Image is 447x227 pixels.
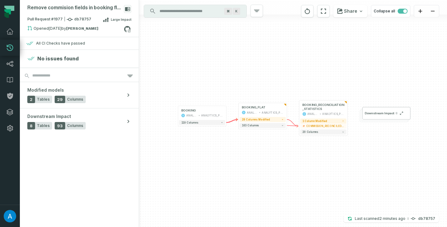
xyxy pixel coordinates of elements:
h4: db78757 [418,217,435,220]
span: BOOKING_RECONCILIATION_STATISTICS [302,103,344,111]
div: ANALYTICS [307,112,318,116]
h4: No issues found [37,55,79,62]
div: Opened by [27,26,124,33]
div: Remove commision fields in booking flat [27,5,121,11]
relative-time: Sep 11, 2025, 2:23 PM EDT [379,216,405,221]
span: 8 [27,122,35,129]
div: BOOKING_FLAT [242,106,266,110]
div: ANALYTICS_PROD [262,111,284,115]
span: 28 columns modified [242,118,270,121]
button: Downstream Impact8Tables93Columns [20,108,139,134]
span: 163 columns [242,124,259,127]
g: Edge from 809e3e11330a865e66dcb4cafb5bb8e0 to 6ddaa42ceabe44f5e4e4edffd9ce790b [287,120,298,126]
p: Last scanned [355,216,405,222]
div: All CI Checks have passed [36,41,85,46]
span: Downstream Impact [365,111,395,115]
relative-time: Aug 19, 2025, 2:51 PM EDT [49,26,61,31]
span: 8 [395,111,398,115]
span: Tables [37,97,50,102]
g: Edge from 02459b7271d0e1ea90d0b191ee51783e to 809e3e11330a865e66dcb4cafb5bb8e0 [226,120,238,123]
strong: Adekunle Babatunde (adekunleba) [66,27,98,30]
button: Collapse all [371,5,410,17]
div: ANALYTICS [186,114,197,118]
span: Press ⌘ + K to focus the search bar [233,8,240,15]
span: Columns [67,123,83,128]
span: 2 [27,96,35,103]
button: zoom out [427,5,439,17]
span: Modified models [27,87,64,93]
span: Pull Request #1977 db78757 [27,16,91,23]
button: Last scanned[DATE] 2:23:00 PMdb78757 [344,215,439,222]
span: 119 columns [181,121,198,124]
div: ANALYTICS_PROD [322,112,344,116]
a: View on github [123,25,131,33]
button: Share [333,5,367,17]
span: Tables [37,123,50,128]
span: float [302,124,305,128]
span: COMMISSION_RECONCILED_EUR [306,124,345,128]
span: 29 [55,96,65,103]
div: ANALYTICS_PROD [201,114,223,118]
span: 20 columns [302,130,318,133]
div: ANALYTICS [247,111,258,115]
button: Modified models2Tables29Columns [20,82,139,108]
div: BOOKING [181,108,196,112]
span: 93 [55,122,65,129]
button: COMMISSION_RECONCILED_EUR [300,124,346,129]
button: zoom in [414,5,427,17]
span: Columns [67,97,83,102]
span: 1 column modified [302,120,327,123]
button: Downstream Impact8 [362,107,410,120]
img: avatar of Adekunle Babatunde [4,210,16,222]
span: Downstream Impact [27,113,71,120]
span: Large Impact [111,17,131,22]
span: Press ⌘ + K to focus the search bar [224,8,232,15]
